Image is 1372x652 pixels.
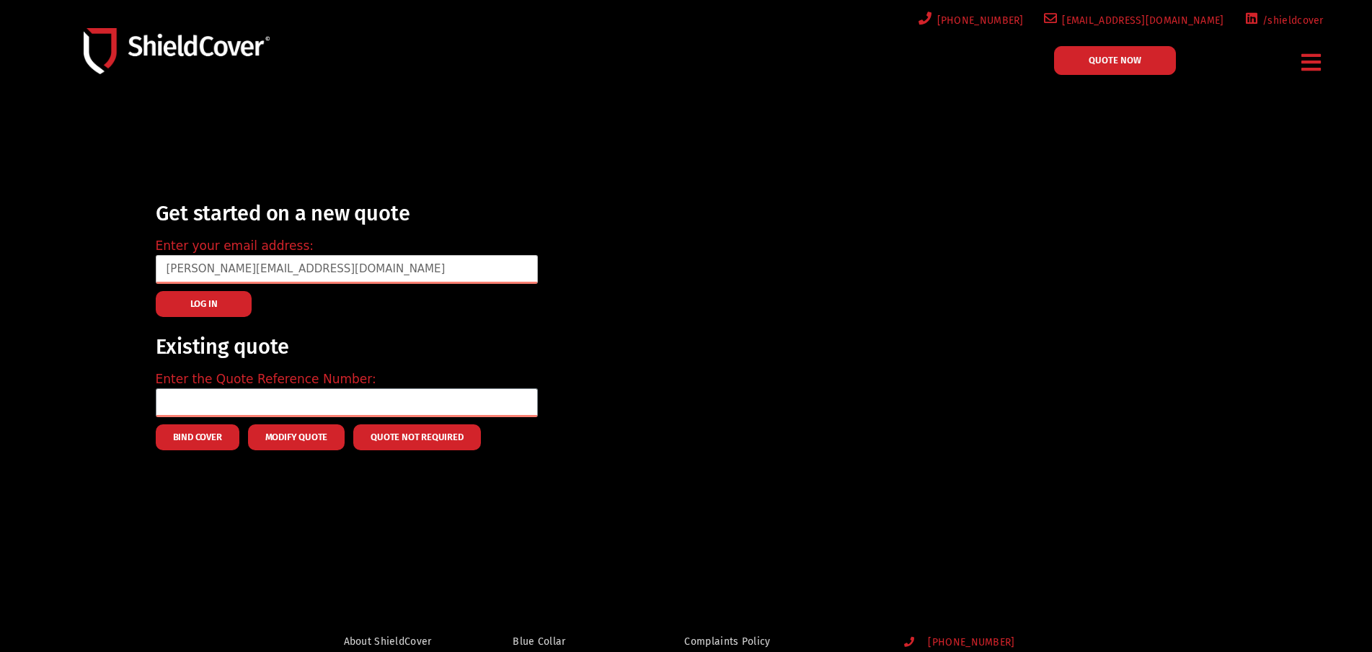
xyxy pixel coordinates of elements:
a: Blue Collar [513,633,622,651]
label: Enter the Quote Reference Number: [156,370,376,389]
a: /shieldcover [1242,12,1324,30]
h2: Get started on a new quote [156,202,538,225]
a: Complaints Policy [684,633,876,651]
span: [PHONE_NUMBER] [932,12,1024,30]
button: Bind Cover [156,424,239,450]
span: [EMAIL_ADDRESS][DOMAIN_NAME] [1057,12,1223,30]
img: Shield-Cover-Underwriting-Australia-logo-full [84,28,270,73]
a: [EMAIL_ADDRESS][DOMAIN_NAME] [1041,12,1224,30]
span: LOG IN [190,303,218,305]
span: Modify Quote [265,436,328,439]
button: LOG IN [156,291,252,317]
a: [PHONE_NUMBER] [904,637,1081,649]
button: Modify Quote [248,424,345,450]
span: Blue Collar [513,633,565,651]
a: About ShieldCover [344,633,451,651]
button: Quote Not Required [353,424,480,450]
span: /shieldcover [1257,12,1324,30]
input: Email [156,255,538,284]
span: About ShieldCover [344,633,432,651]
a: [PHONE_NUMBER] [916,12,1024,30]
span: QUOTE NOW [1089,55,1141,65]
h2: Existing quote [156,336,538,359]
span: Quote Not Required [371,436,463,439]
a: QUOTE NOW [1054,46,1176,75]
div: Menu Toggle [1296,45,1327,79]
span: Complaints Policy [684,633,770,651]
span: [PHONE_NUMBER] [916,637,1014,649]
span: Bind Cover [173,436,222,439]
label: Enter your email address: [156,237,314,256]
